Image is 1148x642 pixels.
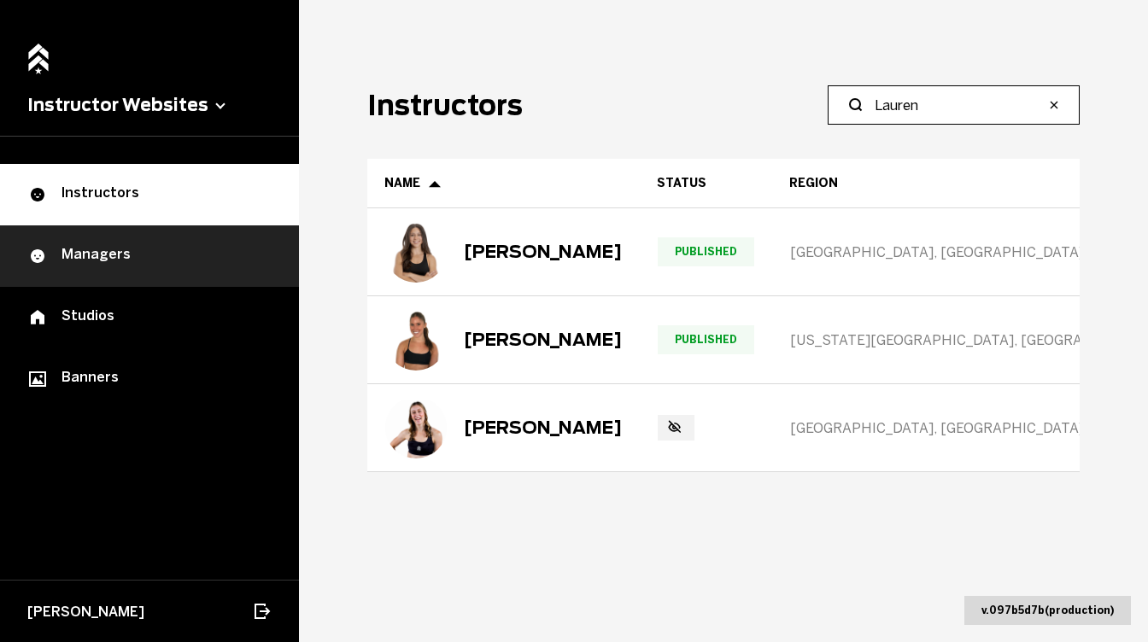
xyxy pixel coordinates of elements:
[385,397,447,458] img: Lauren Zandee
[385,221,447,283] img: Lauren Blynder
[367,89,523,122] h1: Instructors
[385,309,447,371] img: Lauren Lamothe
[27,369,272,389] div: Banners
[964,596,1131,625] div: v. 097b5d7b ( production )
[875,95,1045,115] input: Search
[658,325,754,354] span: Published
[27,184,272,205] div: Instructors
[658,237,754,266] span: Published
[464,417,622,438] div: [PERSON_NAME]
[27,246,272,266] div: Managers
[640,159,772,208] th: Toggle SortBy
[464,242,622,262] div: [PERSON_NAME]
[27,604,144,620] span: [PERSON_NAME]
[27,307,272,328] div: Studios
[27,95,272,115] button: Instructor Websites
[384,176,623,190] div: Name
[23,34,54,71] a: Home
[243,592,280,630] button: Log out
[464,330,622,350] div: [PERSON_NAME]
[790,244,1084,260] span: [GEOGRAPHIC_DATA], [GEOGRAPHIC_DATA]
[790,420,1084,436] span: [GEOGRAPHIC_DATA], [GEOGRAPHIC_DATA]
[367,159,640,208] th: Toggle SortBy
